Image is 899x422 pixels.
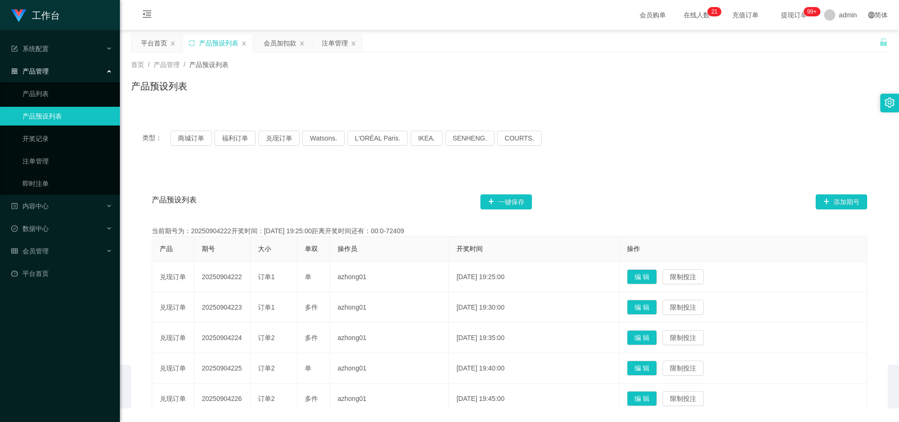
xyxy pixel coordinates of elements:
[449,323,619,353] td: [DATE] 19:35:00
[11,225,49,232] span: 数据中心
[457,245,483,252] span: 开奖时间
[194,323,251,353] td: 20250904224
[663,330,704,345] button: 限制投注
[152,194,197,209] span: 产品预设列表
[189,40,195,46] i: 图标: sync
[22,152,112,170] a: 注单管理
[305,304,318,311] span: 多件
[449,384,619,414] td: [DATE] 19:45:00
[627,269,657,284] button: 编 辑
[330,262,449,292] td: azhong01
[131,61,144,68] span: 首页
[305,245,318,252] span: 单双
[627,330,657,345] button: 编 辑
[258,334,275,341] span: 订单2
[803,7,820,16] sup: 1075
[497,131,542,146] button: COURTS.
[11,45,49,52] span: 系统配置
[305,395,318,402] span: 多件
[11,11,60,19] a: 工作台
[194,384,251,414] td: 20250904226
[199,34,238,52] div: 产品预设列表
[152,292,194,323] td: 兑现订单
[330,384,449,414] td: azhong01
[663,300,704,315] button: 限制投注
[184,61,185,68] span: /
[679,12,715,18] span: 在线人数
[11,264,112,283] a: 图标: dashboard平台首页
[11,9,26,22] img: logo.9652507e.png
[338,245,357,252] span: 操作员
[142,131,170,146] span: 类型：
[32,0,60,30] h1: 工作台
[663,361,704,376] button: 限制投注
[449,292,619,323] td: [DATE] 19:30:00
[627,361,657,376] button: 编 辑
[241,41,247,46] i: 图标: close
[258,131,300,146] button: 兑现订单
[776,12,812,18] span: 提现订单
[11,45,18,52] i: 图标: form
[11,225,18,232] i: 图标: check-circle-o
[148,61,150,68] span: /
[202,245,215,252] span: 期号
[258,395,275,402] span: 订单2
[449,262,619,292] td: [DATE] 19:25:00
[258,304,275,311] span: 订单1
[258,273,275,281] span: 订单1
[302,131,345,146] button: Watsons.
[131,79,187,93] h1: 产品预设列表
[22,174,112,193] a: 即时注单
[322,34,348,52] div: 注单管理
[258,245,271,252] span: 大小
[663,391,704,406] button: 限制投注
[194,353,251,384] td: 20250904225
[127,387,892,397] div: 2021
[194,262,251,292] td: 20250904222
[728,12,763,18] span: 充值订单
[11,202,49,210] span: 内容中心
[411,131,442,146] button: IKEA.
[330,292,449,323] td: azhong01
[154,61,180,68] span: 产品管理
[189,61,228,68] span: 产品预设列表
[445,131,494,146] button: SENHENG.
[170,41,176,46] i: 图标: close
[22,129,112,148] a: 开奖记录
[152,384,194,414] td: 兑现订单
[347,131,408,146] button: L'ORÉAL Paris.
[22,107,112,126] a: 产品预设列表
[707,7,721,16] sup: 21
[131,0,163,30] i: 图标: menu-fold
[305,364,311,372] span: 单
[160,245,173,252] span: 产品
[11,67,49,75] span: 产品管理
[22,84,112,103] a: 产品列表
[879,38,888,46] i: 图标: unlock
[305,273,311,281] span: 单
[11,248,18,254] i: 图标: table
[258,364,275,372] span: 订单2
[868,12,875,18] i: 图标: global
[480,194,532,209] button: 图标: plus一键保存
[152,226,867,236] div: 当前期号为：20250904222开奖时间：[DATE] 19:25:00距离开奖时间还有：00:0-72409
[141,34,167,52] div: 平台首页
[663,269,704,284] button: 限制投注
[305,334,318,341] span: 多件
[152,262,194,292] td: 兑现订单
[194,292,251,323] td: 20250904223
[214,131,256,146] button: 福利订单
[330,323,449,353] td: azhong01
[299,41,305,46] i: 图标: close
[264,34,296,52] div: 会员加扣款
[330,353,449,384] td: azhong01
[351,41,356,46] i: 图标: close
[627,391,657,406] button: 编 辑
[715,7,718,16] p: 1
[449,353,619,384] td: [DATE] 19:40:00
[627,300,657,315] button: 编 辑
[152,323,194,353] td: 兑现订单
[11,203,18,209] i: 图标: profile
[11,68,18,74] i: 图标: appstore-o
[152,353,194,384] td: 兑现订单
